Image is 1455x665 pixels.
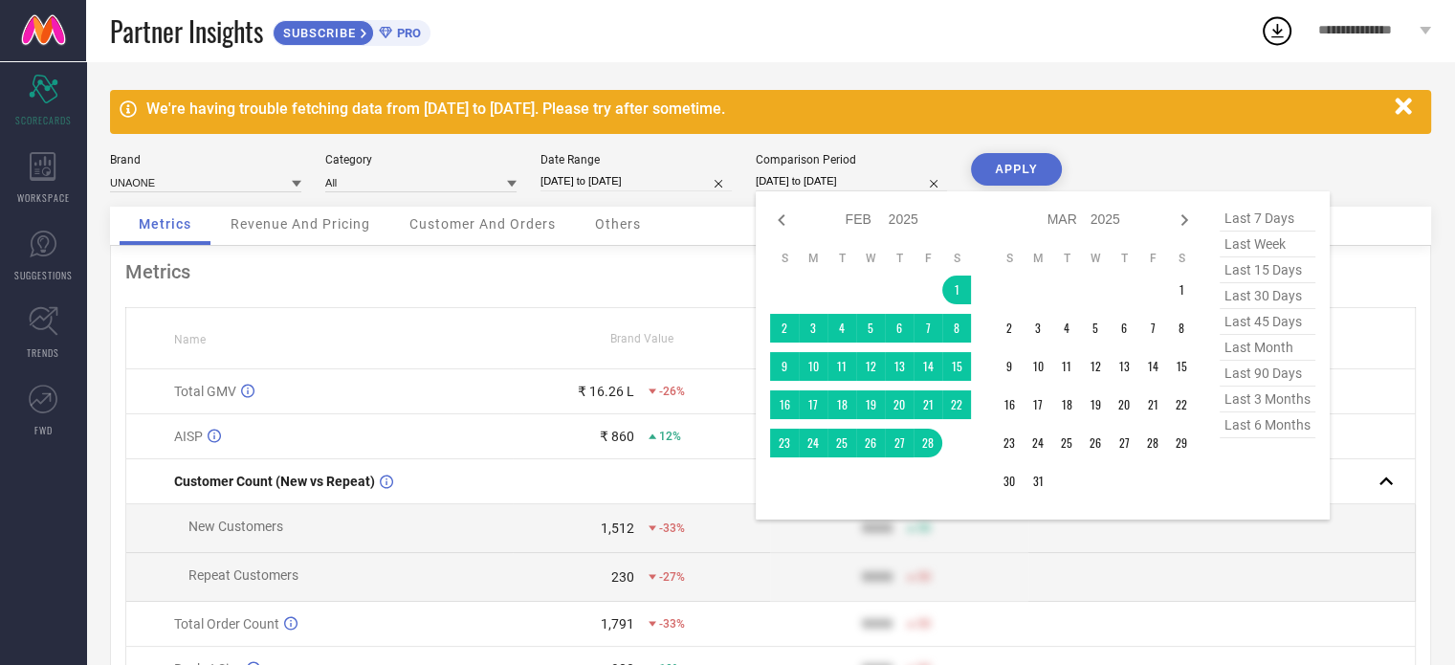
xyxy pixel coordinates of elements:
th: Thursday [885,251,914,266]
span: FWD [34,423,53,437]
th: Sunday [770,251,799,266]
span: WORKSPACE [17,190,70,205]
span: last 6 months [1220,412,1315,438]
td: Tue Mar 11 2025 [1052,352,1081,381]
td: Thu Feb 20 2025 [885,390,914,419]
td: Fri Mar 14 2025 [1138,352,1167,381]
td: Sun Feb 02 2025 [770,314,799,343]
td: Mon Mar 17 2025 [1024,390,1052,419]
span: last week [1220,232,1315,257]
td: Sun Mar 30 2025 [995,467,1024,496]
span: 50 [917,617,931,631]
td: Sat Mar 22 2025 [1167,390,1196,419]
span: PRO [392,26,421,40]
input: Select comparison period [756,171,947,191]
span: Revenue And Pricing [231,216,370,232]
th: Wednesday [1081,251,1110,266]
div: 230 [611,569,634,585]
span: -33% [659,521,685,535]
td: Mon Feb 24 2025 [799,429,827,457]
span: last 3 months [1220,387,1315,412]
span: TRENDS [27,345,59,360]
td: Sun Mar 16 2025 [995,390,1024,419]
div: Previous month [770,209,793,232]
div: Next month [1173,209,1196,232]
div: ₹ 16.26 L [578,384,634,399]
button: APPLY [971,153,1062,186]
td: Mon Feb 10 2025 [799,352,827,381]
a: SUBSCRIBEPRO [273,15,430,46]
td: Sat Feb 01 2025 [942,276,971,304]
div: ₹ 860 [600,429,634,444]
td: Mon Mar 10 2025 [1024,352,1052,381]
span: last 90 days [1220,361,1315,387]
td: Fri Mar 28 2025 [1138,429,1167,457]
td: Fri Feb 21 2025 [914,390,942,419]
div: 9999 [862,569,893,585]
td: Tue Feb 18 2025 [827,390,856,419]
td: Sat Feb 08 2025 [942,314,971,343]
th: Friday [914,251,942,266]
td: Fri Feb 28 2025 [914,429,942,457]
th: Monday [799,251,827,266]
td: Wed Feb 19 2025 [856,390,885,419]
span: AISP [174,429,203,444]
div: Open download list [1260,13,1294,48]
span: last 15 days [1220,257,1315,283]
th: Saturday [1167,251,1196,266]
td: Sun Mar 02 2025 [995,314,1024,343]
span: Customer Count (New vs Repeat) [174,474,375,489]
td: Tue Mar 18 2025 [1052,390,1081,419]
td: Tue Feb 04 2025 [827,314,856,343]
td: Wed Mar 26 2025 [1081,429,1110,457]
span: Brand Value [610,332,673,345]
div: 9999 [862,616,893,632]
span: 50 [917,521,931,535]
span: Name [174,333,206,346]
td: Sun Feb 23 2025 [770,429,799,457]
td: Fri Feb 14 2025 [914,352,942,381]
td: Wed Feb 26 2025 [856,429,885,457]
div: 1,512 [601,521,634,536]
td: Fri Feb 07 2025 [914,314,942,343]
span: 50 [917,570,931,584]
span: SUBSCRIBE [274,26,361,40]
td: Wed Mar 19 2025 [1081,390,1110,419]
td: Sat Mar 15 2025 [1167,352,1196,381]
div: Category [325,153,517,166]
span: Others [595,216,641,232]
td: Wed Feb 12 2025 [856,352,885,381]
td: Mon Mar 31 2025 [1024,467,1052,496]
th: Sunday [995,251,1024,266]
td: Sat Feb 22 2025 [942,390,971,419]
td: Tue Feb 11 2025 [827,352,856,381]
td: Sun Feb 16 2025 [770,390,799,419]
td: Sat Mar 01 2025 [1167,276,1196,304]
th: Friday [1138,251,1167,266]
div: We're having trouble fetching data from [DATE] to [DATE]. Please try after sometime. [146,100,1385,118]
td: Fri Mar 21 2025 [1138,390,1167,419]
td: Thu Feb 27 2025 [885,429,914,457]
div: Brand [110,153,301,166]
span: 12% [659,430,681,443]
th: Monday [1024,251,1052,266]
span: SCORECARDS [15,113,72,127]
input: Select date range [540,171,732,191]
span: last 7 days [1220,206,1315,232]
span: Metrics [139,216,191,232]
td: Tue Mar 04 2025 [1052,314,1081,343]
span: -27% [659,570,685,584]
td: Wed Feb 05 2025 [856,314,885,343]
span: Partner Insights [110,11,263,51]
td: Tue Mar 25 2025 [1052,429,1081,457]
div: Metrics [125,260,1416,283]
span: Repeat Customers [188,567,298,583]
td: Sat Mar 08 2025 [1167,314,1196,343]
th: Wednesday [856,251,885,266]
span: Total Order Count [174,616,279,632]
td: Thu Feb 06 2025 [885,314,914,343]
td: Mon Mar 03 2025 [1024,314,1052,343]
div: Date Range [540,153,732,166]
div: 9999 [862,521,893,536]
span: SUGGESTIONS [14,268,73,282]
